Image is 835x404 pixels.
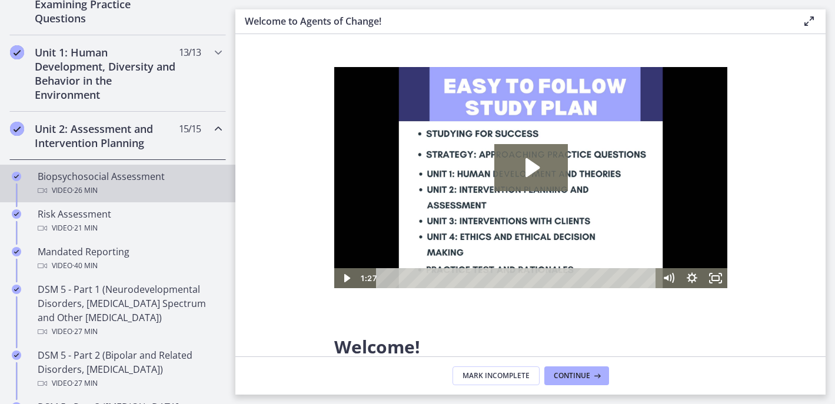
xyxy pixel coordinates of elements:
div: Mandated Reporting [38,245,221,273]
div: Playbar [51,201,317,221]
button: Play Video: c1o6hcmjueu5qasqsu00.mp4 [160,77,234,124]
span: Welcome! [334,335,420,359]
span: 15 / 15 [179,122,201,136]
i: Completed [12,172,21,181]
span: Mark Incomplete [463,371,530,380]
div: DSM 5 - Part 2 (Bipolar and Related Disorders, [MEDICAL_DATA]) [38,348,221,390]
span: · 27 min [72,376,98,390]
div: Video [38,183,221,198]
i: Completed [12,247,21,256]
i: Completed [12,350,21,360]
button: Mute [322,201,346,221]
div: Video [38,221,221,235]
button: Show settings menu [346,201,370,221]
span: · 40 min [72,259,98,273]
span: · 26 min [72,183,98,198]
div: Video [38,259,221,273]
div: Video [38,325,221,339]
div: Video [38,376,221,390]
i: Completed [10,122,24,136]
button: Continue [544,366,609,385]
i: Completed [12,209,21,219]
span: · 27 min [72,325,98,339]
h2: Unit 2: Assessment and Intervention Planning [35,122,178,150]
span: Continue [554,371,590,380]
h3: Welcome to Agents of Change! [245,14,783,28]
div: Biopsychosocial Assessment [38,169,221,198]
button: Mark Incomplete [453,366,540,385]
h2: Unit 1: Human Development, Diversity and Behavior in the Environment [35,45,178,102]
button: Fullscreen [370,201,393,221]
div: Risk Assessment [38,207,221,235]
span: 13 / 13 [179,45,201,59]
i: Completed [12,285,21,294]
div: DSM 5 - Part 1 (Neurodevelopmental Disorders, [MEDICAL_DATA] Spectrum and Other [MEDICAL_DATA]) [38,282,221,339]
i: Completed [10,45,24,59]
span: · 21 min [72,221,98,235]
